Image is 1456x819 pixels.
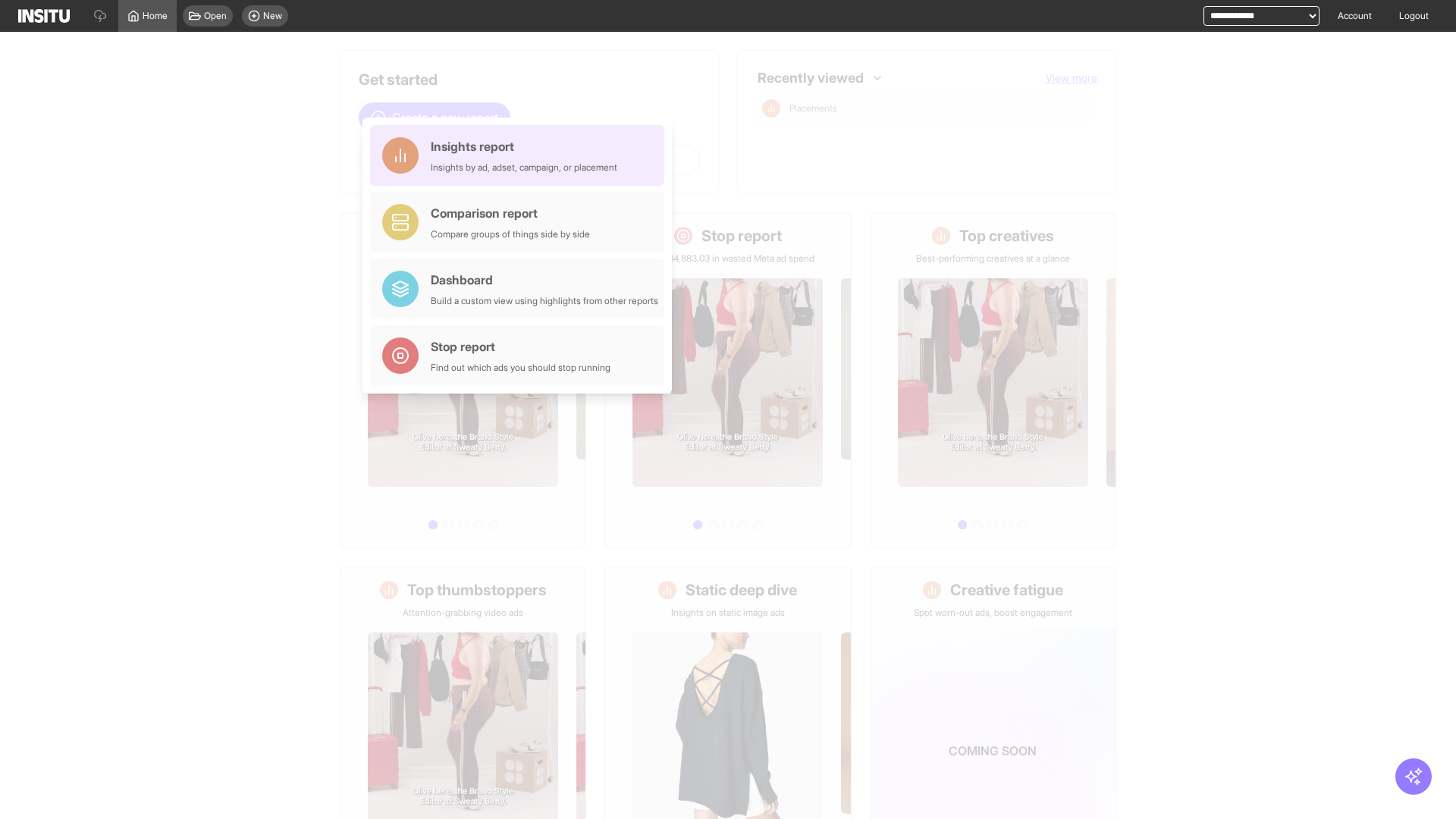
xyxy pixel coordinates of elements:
div: Build a custom view using highlights from other reports [431,295,658,307]
span: New [263,10,282,22]
div: Stop report [431,337,610,356]
div: Insights by ad, adset, campaign, or placement [431,162,617,174]
div: Comparison report [431,204,590,222]
span: Home [143,10,168,22]
span: Open [204,10,227,22]
div: Dashboard [431,271,658,289]
div: Compare groups of things side by side [431,228,590,240]
div: Insights report [431,137,617,155]
img: Logo [18,9,70,23]
div: Find out which ads you should stop running [431,362,610,374]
